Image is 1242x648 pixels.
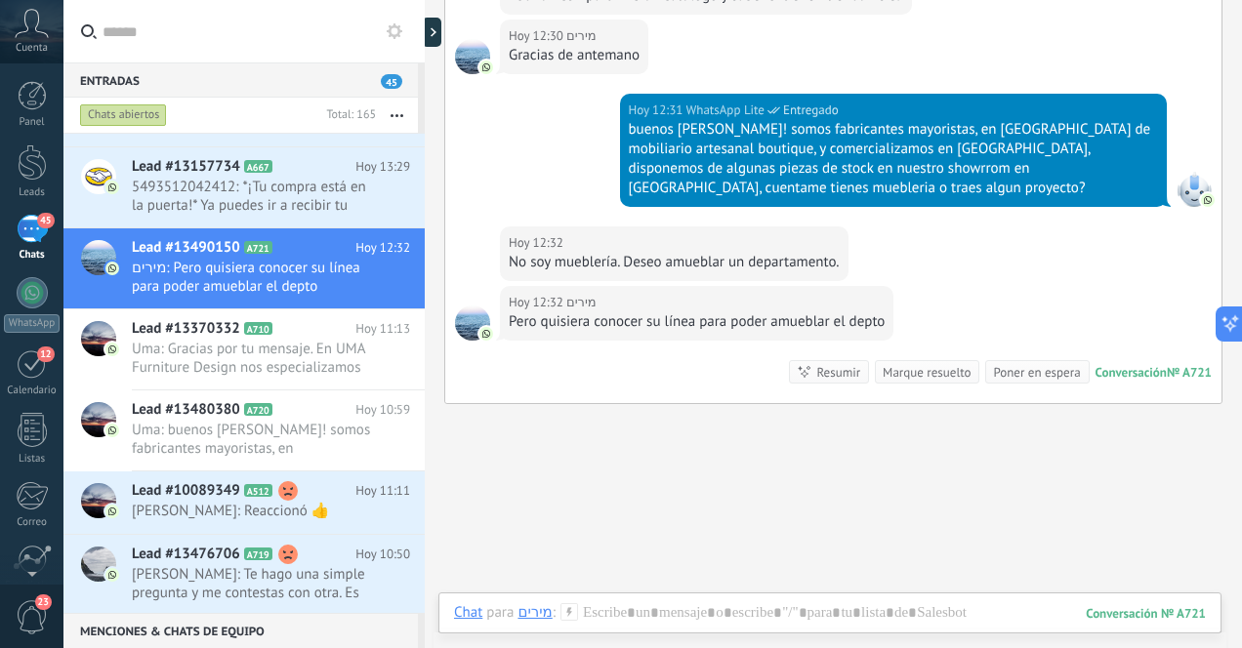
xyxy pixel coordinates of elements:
[1086,605,1206,622] div: 721
[244,160,272,173] span: A667
[63,471,425,534] a: Lead #10089349 A512 Hoy 11:11 [PERSON_NAME]: Reaccionó 👍
[37,213,54,228] span: 45
[509,46,640,65] div: Gracias de antemano
[355,481,410,501] span: Hoy 11:11
[566,26,597,46] span: מירים
[318,105,376,125] div: Total: 165
[566,293,597,312] span: מירים
[132,259,373,296] span: מירים: Pero quisiera conocer su línea para poder amueblar el depto
[105,181,119,194] img: com.amocrm.amocrmwa.svg
[132,565,373,602] span: [PERSON_NAME]: Te hago una simple pregunta y me contestas con otra. Es si o no
[993,363,1080,382] div: Poner en espera
[63,309,425,389] a: Lead #13370332 A710 Hoy 11:13 Uma: Gracias por tu mensaje. En UMA Furniture Design nos especializ...
[4,314,60,333] div: WhatsApp
[1201,193,1215,207] img: com.amocrm.amocrmwa.svg
[132,319,240,339] span: Lead #13370332
[105,505,119,518] img: com.amocrm.amocrmwa.svg
[244,403,272,416] span: A720
[629,101,686,120] div: Hoy 12:31
[355,238,410,258] span: Hoy 12:32
[132,400,240,420] span: Lead #13480380
[629,120,1159,198] div: buenos [PERSON_NAME]! somos fabricantes mayoristas, en [GEOGRAPHIC_DATA] de mobiliario artesanal ...
[132,421,373,458] span: Uma: buenos [PERSON_NAME]! somos fabricantes mayoristas, en [GEOGRAPHIC_DATA] de mobiliario artes...
[355,400,410,420] span: Hoy 10:59
[4,186,61,199] div: Leads
[355,319,410,339] span: Hoy 11:13
[422,18,441,47] div: Mostrar
[63,390,425,470] a: Lead #13480380 A720 Hoy 10:59 Uma: buenos [PERSON_NAME]! somos fabricantes mayoristas, en [GEOGRA...
[783,101,839,120] span: Entregado
[35,594,52,610] span: 23
[244,241,272,254] span: A721
[509,253,840,272] div: No soy mueblería. Deseo amueblar un departamento.
[376,98,418,133] button: Más
[132,340,373,377] span: Uma: Gracias por tu mensaje. En UMA Furniture Design nos especializamos en el diseño y fabricació...
[4,385,61,397] div: Calendario
[105,343,119,356] img: com.amocrm.amocrmwa.svg
[4,249,61,262] div: Chats
[455,39,490,74] span: מירים
[244,547,272,560] span: A719
[355,157,410,177] span: Hoy 13:29
[883,363,971,382] div: Marque resuelto
[509,312,885,332] div: Pero quisiera conocer su línea para poder amueblar el depto
[1167,364,1212,381] div: № A721
[509,233,566,253] div: Hoy 12:32
[486,603,514,623] span: para
[816,363,860,382] div: Resumir
[105,424,119,437] img: com.amocrm.amocrmwa.svg
[479,61,493,74] img: com.amocrm.amocrmwa.svg
[63,62,418,98] div: Entradas
[132,157,240,177] span: Lead #13157734
[132,545,240,564] span: Lead #13476706
[132,502,373,520] span: [PERSON_NAME]: Reaccionó 👍
[509,26,566,46] div: Hoy 12:30
[132,238,240,258] span: Lead #13490150
[686,101,765,120] span: WhatsApp Lite
[63,613,418,648] div: Menciones & Chats de equipo
[16,42,48,55] span: Cuenta
[244,322,272,335] span: A710
[4,516,61,529] div: Correo
[381,74,402,89] span: 45
[132,481,240,501] span: Lead #10089349
[479,327,493,341] img: com.amocrm.amocrmwa.svg
[63,228,425,308] a: Lead #13490150 A721 Hoy 12:32 מירים: Pero quisiera conocer su línea para poder amueblar el depto
[105,568,119,582] img: com.amocrm.amocrmwa.svg
[1177,172,1212,207] span: WhatsApp Lite
[63,535,425,615] a: Lead #13476706 A719 Hoy 10:50 [PERSON_NAME]: Te hago una simple pregunta y me contestas con otra....
[4,453,61,466] div: Listas
[509,293,566,312] div: Hoy 12:32
[132,178,373,215] span: 5493512042412: *¡Tu compra está en la puerta!* Ya puedes ir a recibir tu Rack Mueble Organiza.......
[553,603,556,623] span: :
[1096,364,1167,381] div: Conversación
[80,103,167,127] div: Chats abiertos
[355,545,410,564] span: Hoy 10:50
[37,346,54,362] span: 12
[105,262,119,275] img: com.amocrm.amocrmwa.svg
[517,603,552,621] div: מירים
[4,116,61,129] div: Panel
[63,147,425,227] a: Lead #13157734 A667 Hoy 13:29 5493512042412: *¡Tu compra está en la puerta!* Ya puedes ir a recib...
[244,484,272,497] span: A512
[455,305,490,341] span: מירים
